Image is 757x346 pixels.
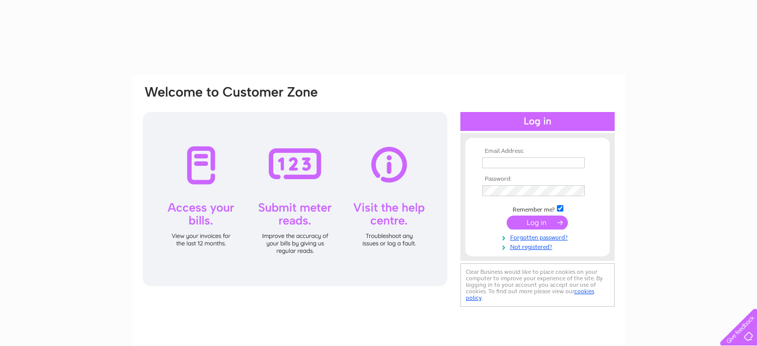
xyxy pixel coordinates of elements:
td: Remember me? [480,204,595,214]
div: Clear Business would like to place cookies on your computer to improve your experience of the sit... [460,263,615,307]
th: Email Address: [480,148,595,155]
a: Forgotten password? [482,232,595,241]
th: Password: [480,176,595,183]
a: cookies policy [466,288,594,301]
input: Submit [507,216,568,230]
a: Not registered? [482,241,595,251]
